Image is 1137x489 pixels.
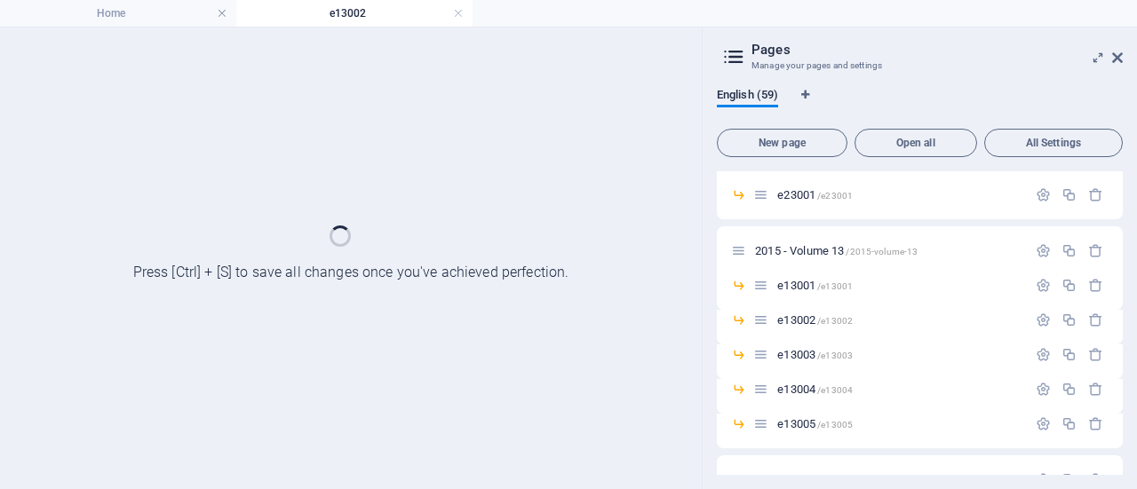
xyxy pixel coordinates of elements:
span: /e23001 [817,191,853,201]
div: Settings [1036,312,1051,327]
span: e13003 [777,348,853,361]
div: Remove [1088,243,1103,258]
div: e23001/e23001 [772,189,1027,201]
div: e13001/e13001 [772,280,1027,291]
div: Settings [1036,278,1051,293]
span: /e13003 [817,351,853,360]
div: Remove [1088,187,1103,202]
div: 2015 - Volume 13/2015-volume-13 [750,245,1027,256]
div: Duplicate [1061,472,1077,487]
div: Duplicate [1061,347,1077,362]
div: Duplicate [1061,187,1077,202]
span: Click to open page [777,417,853,430]
div: Remove [1088,472,1103,487]
span: All Settings [992,138,1115,148]
div: Settings [1036,347,1051,362]
div: Duplicate [1061,278,1077,293]
span: e13001 [777,279,853,292]
span: Click to open page [777,188,853,201]
div: Settings [1036,243,1051,258]
h4: e13002 [236,4,473,23]
div: Duplicate [1061,382,1077,397]
button: Open all [855,129,977,157]
button: New page [717,129,847,157]
span: Click to open page [755,244,918,257]
span: /e13001 [817,281,853,291]
div: Duplicate [1061,416,1077,431]
div: Duplicate [1061,243,1077,258]
div: Settings [1036,416,1051,431]
h2: Pages [751,42,1123,58]
span: Click to open page [777,383,853,396]
span: e13002 [777,313,853,327]
span: English (59) [717,84,778,109]
div: Remove [1088,416,1103,431]
div: Settings [1036,472,1051,487]
span: /e13004 [817,385,853,395]
div: e13005/e13005 [772,418,1027,430]
div: e13003/e13003 [772,349,1027,360]
span: /2015-volume-13 [846,247,918,256]
div: Language Tabs [717,88,1123,122]
span: /e13005 [817,420,853,430]
div: Settings [1036,187,1051,202]
div: Remove [1088,312,1103,327]
span: Open all [863,138,969,148]
span: /e13002 [817,316,853,326]
div: Remove [1088,278,1103,293]
button: All Settings [984,129,1123,157]
div: Duplicate [1061,312,1077,327]
div: 2014 - Volume 12 [750,474,1027,485]
h3: Manage your pages and settings [751,58,1087,74]
div: Remove [1088,347,1103,362]
div: e13004/e13004 [772,383,1027,395]
div: Remove [1088,382,1103,397]
span: New page [725,138,839,148]
div: e13002/e13002 [772,314,1027,326]
div: Settings [1036,382,1051,397]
